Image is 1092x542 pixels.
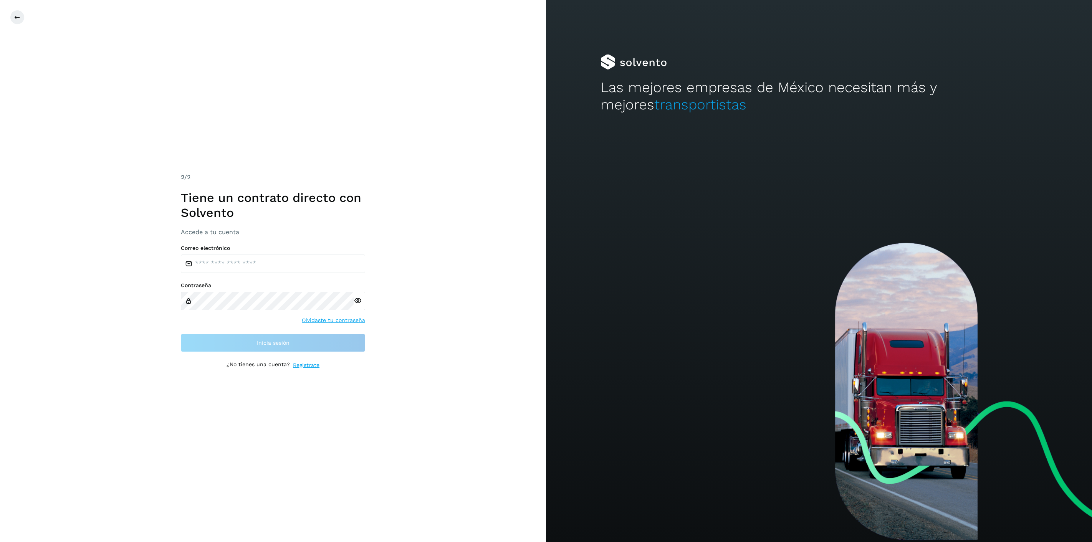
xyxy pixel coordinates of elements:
[181,174,184,181] span: 2
[181,190,365,220] h1: Tiene un contrato directo con Solvento
[601,79,1037,113] h2: Las mejores empresas de México necesitan más y mejores
[227,361,290,369] p: ¿No tienes una cuenta?
[181,173,365,182] div: /2
[181,282,365,289] label: Contraseña
[293,361,319,369] a: Regístrate
[257,340,290,345] span: Inicia sesión
[181,245,365,251] label: Correo electrónico
[654,96,746,113] span: transportistas
[181,228,365,236] h3: Accede a tu cuenta
[302,316,365,324] a: Olvidaste tu contraseña
[181,334,365,352] button: Inicia sesión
